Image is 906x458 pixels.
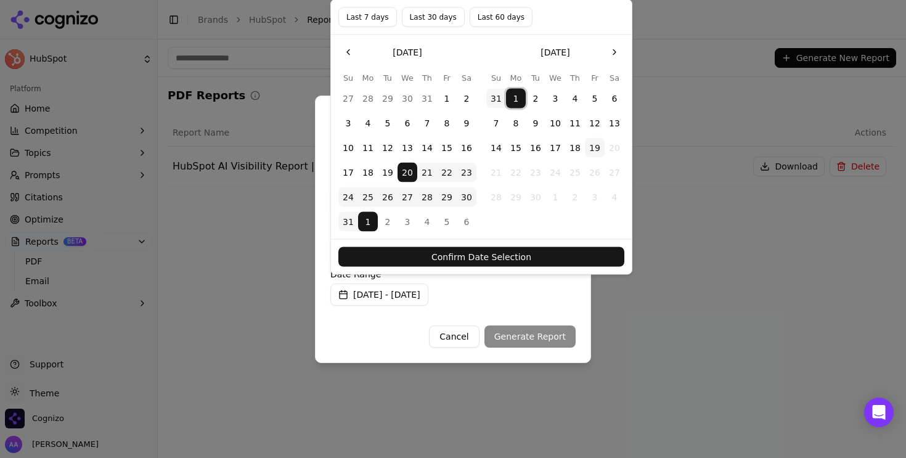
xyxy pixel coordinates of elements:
th: Tuesday [378,72,398,84]
label: Date Range [330,270,576,279]
button: Thursday, August 28th, 2025, selected [417,187,437,207]
button: Friday, September 5th, 2025 [585,89,605,108]
button: Tuesday, August 19th, 2025 [378,163,398,182]
button: Saturday, August 23rd, 2025, selected [457,163,476,182]
th: Thursday [417,72,437,84]
button: Friday, September 5th, 2025 [437,212,457,232]
th: Tuesday [526,72,545,84]
button: [DATE] - [DATE] [330,284,428,306]
button: Thursday, July 31st, 2025 [417,89,437,108]
button: Last 60 days [470,7,533,27]
th: Monday [358,72,378,84]
button: Monday, September 1st, 2025, selected [358,212,378,232]
button: Friday, September 12th, 2025 [585,113,605,133]
button: Friday, August 15th, 2025 [437,138,457,158]
button: Tuesday, August 12th, 2025 [378,138,398,158]
button: Saturday, August 9th, 2025 [457,113,476,133]
button: Thursday, August 14th, 2025 [417,138,437,158]
button: Sunday, September 14th, 2025 [486,138,506,158]
button: Wednesday, September 3rd, 2025 [545,89,565,108]
button: Monday, September 8th, 2025 [506,113,526,133]
th: Friday [585,72,605,84]
button: Monday, September 15th, 2025 [506,138,526,158]
button: Thursday, September 4th, 2025 [565,89,585,108]
th: Sunday [338,72,358,84]
button: Today, Friday, September 19th, 2025 [585,138,605,158]
button: Tuesday, September 2nd, 2025 [526,89,545,108]
table: August 2025 [338,72,476,232]
th: Sunday [486,72,506,84]
button: Monday, July 28th, 2025 [358,89,378,108]
button: Thursday, August 7th, 2025 [417,113,437,133]
button: Tuesday, September 16th, 2025 [526,138,545,158]
button: Cancel [429,325,479,348]
button: Go to the Next Month [605,43,624,62]
button: Saturday, September 13th, 2025 [605,113,624,133]
button: Saturday, August 30th, 2025, selected [457,187,476,207]
button: Saturday, August 2nd, 2025 [457,89,476,108]
button: Wednesday, July 30th, 2025 [398,89,417,108]
button: Tuesday, August 26th, 2025, selected [378,187,398,207]
button: Thursday, September 4th, 2025 [417,212,437,232]
button: Friday, August 8th, 2025 [437,113,457,133]
th: Monday [506,72,526,84]
button: Go to the Previous Month [338,43,358,62]
button: Confirm Date Selection [338,247,624,267]
button: Wednesday, August 27th, 2025, selected [398,187,417,207]
button: Wednesday, August 6th, 2025 [398,113,417,133]
button: Sunday, August 10th, 2025 [338,138,358,158]
button: Tuesday, August 5th, 2025 [378,113,398,133]
button: Wednesday, September 10th, 2025 [545,113,565,133]
button: Tuesday, July 29th, 2025 [378,89,398,108]
th: Saturday [457,72,476,84]
button: Monday, August 25th, 2025, selected [358,187,378,207]
button: Last 7 days [338,7,397,27]
button: Monday, September 1st, 2025, selected [506,89,526,108]
button: Sunday, August 31st, 2025, selected [338,212,358,232]
button: Tuesday, September 2nd, 2025 [378,212,398,232]
button: Sunday, August 17th, 2025 [338,163,358,182]
th: Friday [437,72,457,84]
button: Friday, August 22nd, 2025, selected [437,163,457,182]
th: Thursday [565,72,585,84]
th: Saturday [605,72,624,84]
button: Wednesday, September 3rd, 2025 [398,212,417,232]
button: Saturday, September 6th, 2025 [457,212,476,232]
button: Thursday, September 18th, 2025 [565,138,585,158]
button: Sunday, July 27th, 2025 [338,89,358,108]
button: Sunday, August 3rd, 2025 [338,113,358,133]
button: Thursday, September 11th, 2025 [565,113,585,133]
button: Wednesday, September 17th, 2025 [545,138,565,158]
th: Wednesday [545,72,565,84]
button: Monday, August 4th, 2025 [358,113,378,133]
button: Tuesday, September 9th, 2025 [526,113,545,133]
button: Saturday, September 6th, 2025 [605,89,624,108]
th: Wednesday [398,72,417,84]
button: Sunday, August 31st, 2025, selected [486,89,506,108]
button: Wednesday, August 13th, 2025 [398,138,417,158]
button: Wednesday, August 20th, 2025, selected [398,163,417,182]
button: Saturday, August 16th, 2025 [457,138,476,158]
button: Friday, August 29th, 2025, selected [437,187,457,207]
button: Friday, August 1st, 2025 [437,89,457,108]
table: September 2025 [486,72,624,207]
button: Last 30 days [402,7,465,27]
button: Monday, August 18th, 2025 [358,163,378,182]
button: Sunday, September 7th, 2025 [486,113,506,133]
button: Monday, August 11th, 2025 [358,138,378,158]
button: Thursday, August 21st, 2025, selected [417,163,437,182]
button: Sunday, August 24th, 2025, selected [338,187,358,207]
